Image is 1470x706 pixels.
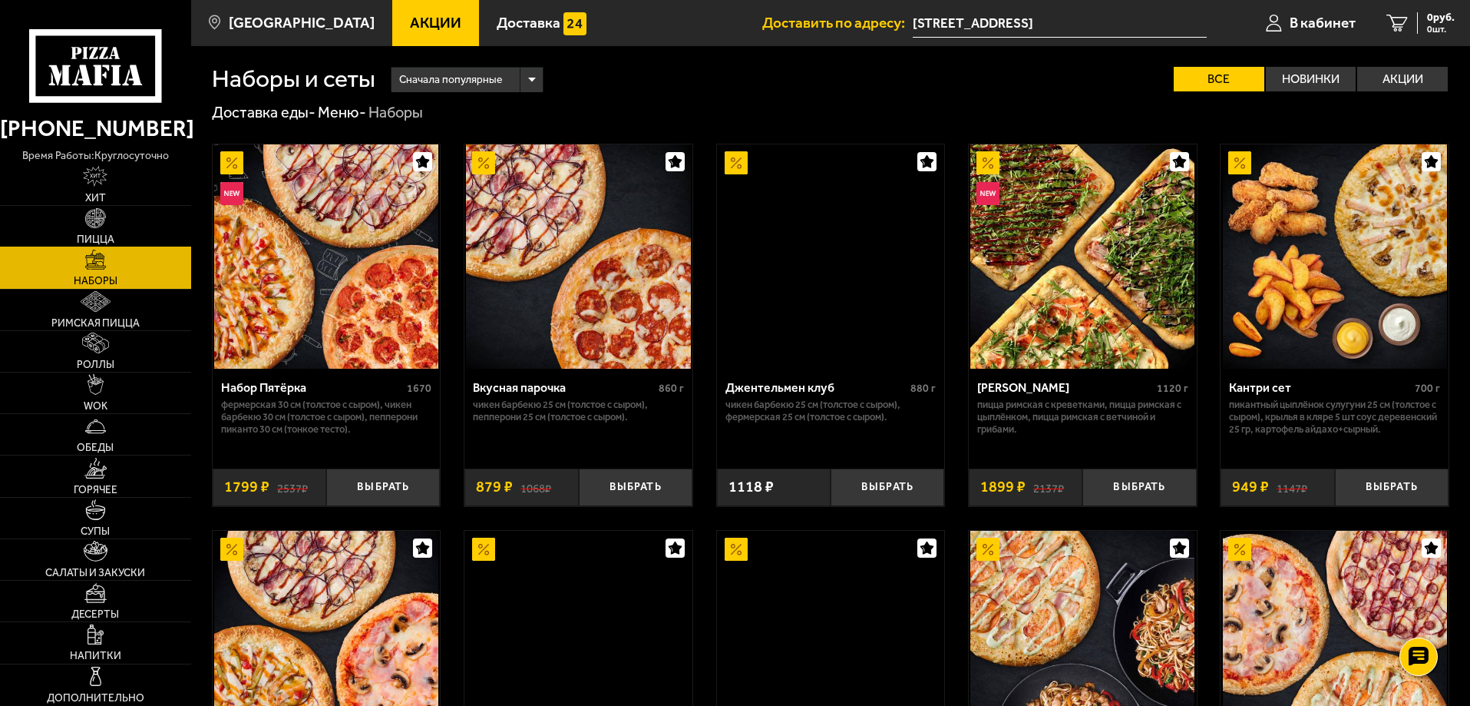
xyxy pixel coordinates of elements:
[1266,67,1356,91] label: Новинки
[1290,15,1356,30] span: В кабинет
[579,469,692,506] button: Выбрать
[725,399,937,423] p: Чикен Барбекю 25 см (толстое с сыром), Фермерская 25 см (толстое с сыром).
[407,382,431,395] span: 1670
[220,151,243,174] img: Акционный
[410,15,461,30] span: Акции
[1157,382,1188,395] span: 1120 г
[1174,67,1264,91] label: Все
[472,151,495,174] img: Акционный
[81,526,110,537] span: Супы
[970,144,1194,369] img: Мама Миа
[224,479,269,495] span: 1799 ₽
[77,442,114,453] span: Обеды
[1082,469,1196,506] button: Выбрать
[728,479,774,495] span: 1118 ₽
[472,538,495,561] img: Акционный
[318,103,366,121] a: Меню-
[212,103,315,121] a: Доставка еды-
[84,401,107,412] span: WOK
[85,193,106,204] span: Хит
[473,380,655,395] div: Вкусная парочка
[563,12,586,35] img: 15daf4d41897b9f0e9f617042186c801.svg
[214,144,438,369] img: Набор Пятёрка
[1228,538,1251,561] img: Акционный
[977,380,1153,395] div: [PERSON_NAME]
[70,651,121,661] span: Напитки
[725,538,748,561] img: Акционный
[980,479,1026,495] span: 1899 ₽
[1229,399,1440,436] p: Пикантный цыплёнок сулугуни 25 см (толстое с сыром), крылья в кляре 5 шт соус деревенский 25 гр, ...
[913,9,1207,38] span: Ленинградская область, Всеволожск, Станционная улица, 2
[74,485,117,496] span: Горячее
[368,103,423,123] div: Наборы
[220,182,243,205] img: Новинка
[51,318,140,329] span: Римская пицца
[976,182,999,205] img: Новинка
[1277,479,1307,495] s: 1147 ₽
[220,538,243,561] img: Акционный
[71,609,119,620] span: Десерты
[212,67,375,91] h1: Наборы и сеты
[1335,469,1449,506] button: Выбрать
[976,151,999,174] img: Акционный
[74,276,117,287] span: Наборы
[229,15,375,30] span: [GEOGRAPHIC_DATA]
[466,144,690,369] img: Вкусная парочка
[326,469,440,506] button: Выбрать
[520,479,551,495] s: 1068 ₽
[221,380,404,395] div: Набор Пятёрка
[1357,67,1448,91] label: Акции
[1232,479,1269,495] span: 949 ₽
[1223,144,1447,369] img: Кантри сет
[976,538,999,561] img: Акционный
[659,382,684,395] span: 860 г
[497,15,560,30] span: Доставка
[45,568,145,578] span: Салаты и закуски
[725,380,907,395] div: Джентельмен клуб
[969,144,1197,369] a: АкционныйНовинкаМама Миа
[1221,144,1449,369] a: АкционныйКантри сет
[464,144,692,369] a: АкционныйВкусная парочка
[725,151,748,174] img: Акционный
[762,15,913,30] span: Доставить по адресу:
[399,65,502,94] span: Сначала популярные
[913,9,1207,38] input: Ваш адрес доставки
[476,479,513,495] span: 879 ₽
[717,144,945,369] a: АкционныйДжентельмен клуб
[1427,25,1455,34] span: 0 шт.
[831,469,944,506] button: Выбрать
[277,479,308,495] s: 2537 ₽
[77,360,114,370] span: Роллы
[77,234,114,245] span: Пицца
[221,399,432,436] p: Фермерская 30 см (толстое с сыром), Чикен Барбекю 30 см (толстое с сыром), Пепперони Пиканто 30 с...
[910,382,936,395] span: 880 г
[1427,12,1455,23] span: 0 руб.
[47,693,144,704] span: Дополнительно
[1415,382,1440,395] span: 700 г
[1229,380,1411,395] div: Кантри сет
[977,399,1188,436] p: Пицца Римская с креветками, Пицца Римская с цыплёнком, Пицца Римская с ветчиной и грибами.
[1033,479,1064,495] s: 2137 ₽
[1228,151,1251,174] img: Акционный
[213,144,441,369] a: АкционныйНовинкаНабор Пятёрка
[473,399,684,423] p: Чикен Барбекю 25 см (толстое с сыром), Пепперони 25 см (толстое с сыром).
